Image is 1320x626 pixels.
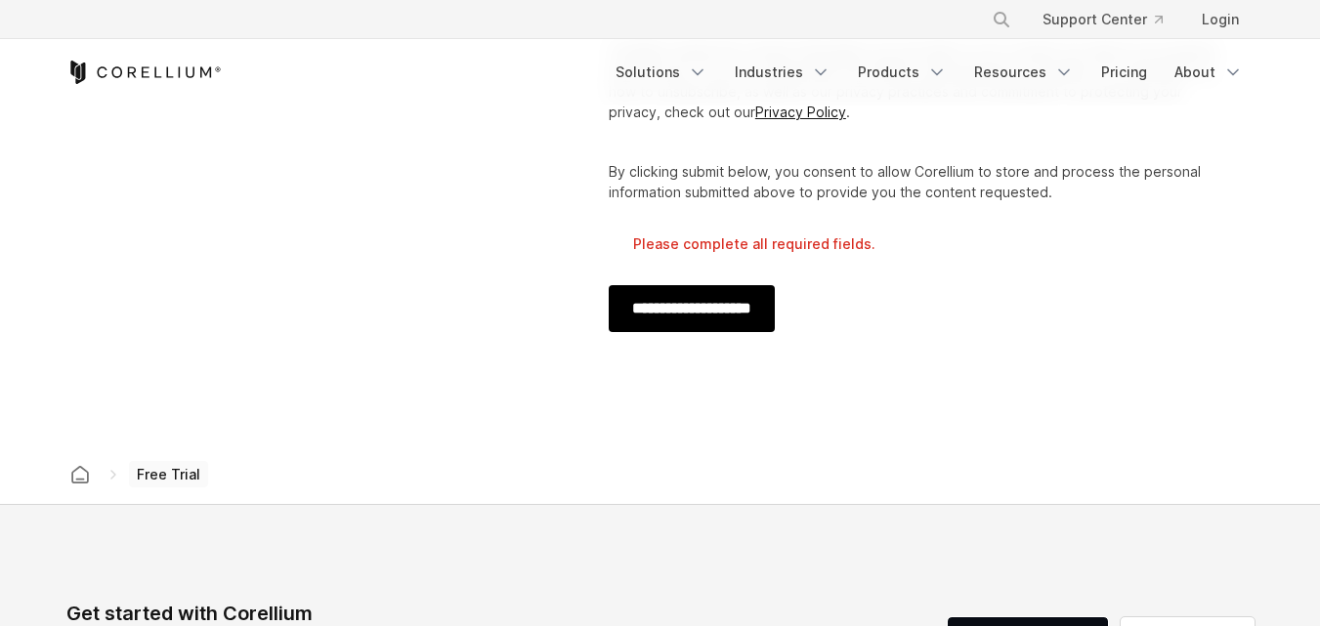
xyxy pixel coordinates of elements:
[962,55,1086,90] a: Resources
[604,55,1255,90] div: Navigation Menu
[604,55,719,90] a: Solutions
[1027,2,1178,37] a: Support Center
[609,161,1223,202] p: By clicking submit below, you consent to allow Corellium to store and process the personal inform...
[633,234,1223,254] label: Please complete all required fields.
[1163,55,1255,90] a: About
[755,104,846,120] a: Privacy Policy
[1186,2,1255,37] a: Login
[66,61,222,84] a: Corellium Home
[723,55,842,90] a: Industries
[968,2,1255,37] div: Navigation Menu
[1089,55,1159,90] a: Pricing
[63,461,98,488] a: Corellium home
[984,2,1019,37] button: Search
[129,461,208,488] span: Free Trial
[846,55,958,90] a: Products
